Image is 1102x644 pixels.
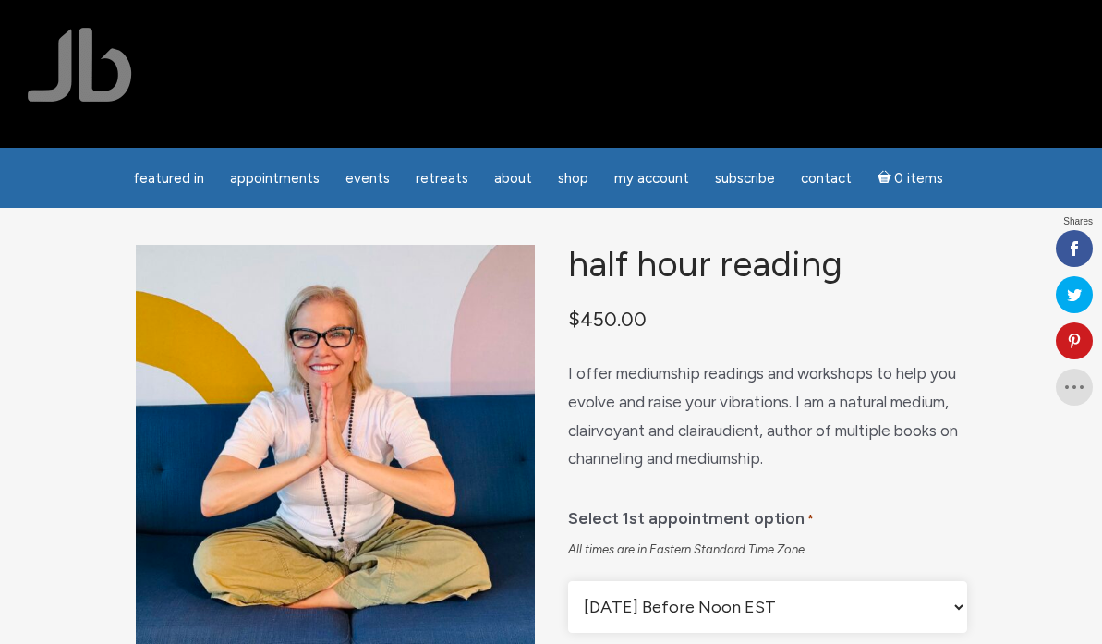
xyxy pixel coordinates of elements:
span: My Account [614,170,689,187]
span: $ [568,308,580,331]
a: Shop [547,161,599,197]
img: Half Hour Reading [136,245,535,644]
p: I offer mediumship readings and workshops to help you evolve and raise your vibrations. I am a na... [568,359,967,472]
a: Contact [790,161,863,197]
a: Subscribe [704,161,786,197]
span: Retreats [416,170,468,187]
a: Cart0 items [866,159,955,197]
a: About [483,161,543,197]
label: Select 1st appointment option [568,495,814,535]
span: 0 items [894,172,943,186]
span: Appointments [230,170,320,187]
span: About [494,170,532,187]
a: Appointments [219,161,331,197]
span: Contact [801,170,852,187]
a: My Account [603,161,700,197]
span: featured in [133,170,204,187]
h1: Half Hour Reading [568,245,967,284]
span: Shop [558,170,588,187]
div: All times are in Eastern Standard Time Zone. [568,541,967,558]
bdi: 450.00 [568,308,647,331]
a: Retreats [405,161,479,197]
span: Events [345,170,390,187]
a: Events [334,161,401,197]
span: Shares [1063,217,1093,226]
span: Subscribe [715,170,775,187]
i: Cart [878,170,895,187]
img: Jamie Butler. The Everyday Medium [28,28,132,102]
a: featured in [122,161,215,197]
